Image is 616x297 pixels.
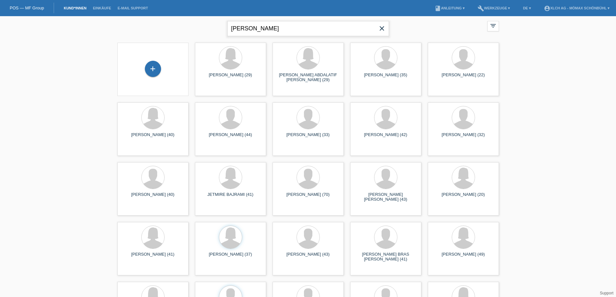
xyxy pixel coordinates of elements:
i: build [478,5,484,12]
div: [PERSON_NAME] (32) [433,132,494,143]
a: bookAnleitung ▾ [431,6,468,10]
a: Einkäufe [90,6,114,10]
a: account_circleXLCH AG - Mömax Schönbühl ▾ [541,6,613,10]
i: book [435,5,441,12]
div: [PERSON_NAME] (43) [278,252,339,262]
i: close [378,25,386,32]
div: [PERSON_NAME] (33) [278,132,339,143]
div: [PERSON_NAME] (44) [200,132,261,143]
i: filter_list [490,22,497,29]
div: [PERSON_NAME] ABDALATIF [PERSON_NAME] (29) [278,72,339,83]
div: [PERSON_NAME] (40) [123,132,183,143]
div: [PERSON_NAME] (49) [433,252,494,262]
div: [PERSON_NAME] (20) [433,192,494,202]
a: POS — MF Group [10,5,44,10]
div: [PERSON_NAME] (40) [123,192,183,202]
a: Kund*innen [60,6,90,10]
a: Support [600,291,613,295]
div: [PERSON_NAME] (22) [433,72,494,83]
div: [PERSON_NAME] (42) [355,132,416,143]
a: DE ▾ [520,6,534,10]
div: JETMIRE BAJRAMI (41) [200,192,261,202]
div: [PERSON_NAME] (37) [200,252,261,262]
div: [PERSON_NAME] (41) [123,252,183,262]
a: buildWerkzeuge ▾ [474,6,513,10]
div: [PERSON_NAME] (70) [278,192,339,202]
input: Suche... [227,21,389,36]
i: account_circle [544,5,550,12]
div: [PERSON_NAME] (35) [355,72,416,83]
div: Kund*in hinzufügen [145,63,161,74]
a: E-Mail Support [114,6,151,10]
div: [PERSON_NAME] BRAS [PERSON_NAME] (41) [355,252,416,262]
div: [PERSON_NAME] [PERSON_NAME] (43) [355,192,416,202]
div: [PERSON_NAME] (29) [200,72,261,83]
